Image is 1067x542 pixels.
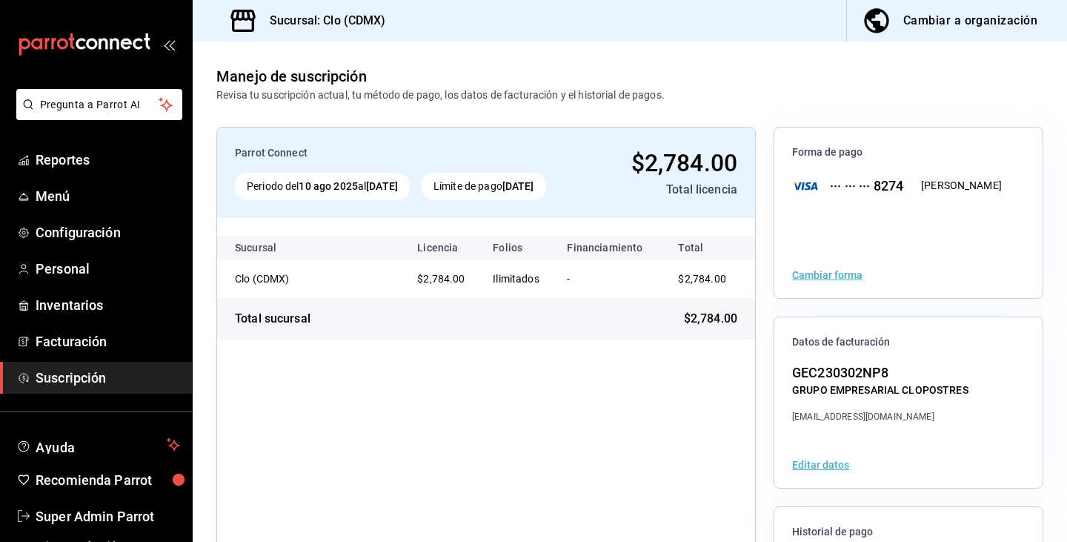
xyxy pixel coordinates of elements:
span: Menú [36,186,180,206]
span: Inventarios [36,295,180,315]
div: GEC230302NP8 [792,363,968,383]
div: Límite de pago [422,173,546,200]
div: Total licencia [594,181,737,199]
h3: Sucursal: Clo (CDMX) [258,12,386,30]
div: Cambiar a organización [903,10,1037,31]
div: [PERSON_NAME] [921,178,1002,194]
div: ··· ··· ··· 8274 [818,176,903,196]
span: Facturación [36,331,180,351]
span: Pregunta a Parrot AI [40,97,159,113]
div: Clo (CDMX) [235,271,383,286]
button: open_drawer_menu [163,39,175,50]
span: Configuración [36,222,180,242]
strong: [DATE] [366,180,398,192]
td: Ilimitados [481,260,555,298]
span: Ayuda [36,436,161,454]
td: - [555,260,660,298]
strong: [DATE] [502,180,534,192]
span: Historial de pago [792,525,1025,539]
div: Total sucursal [235,310,310,328]
span: Suscripción [36,368,180,388]
th: Folios [481,236,555,260]
div: [EMAIL_ADDRESS][DOMAIN_NAME] [792,410,968,423]
span: $2,784.00 [417,273,465,285]
span: $2,784.00 [684,310,737,328]
div: Revisa tu suscripción actual, tu método de pago, los datos de facturación y el historial de pagos. [216,87,665,103]
span: Datos de facturación [792,335,1025,349]
div: Manejo de suscripción [216,65,367,87]
span: Forma de pago [792,145,1025,159]
strong: 10 ago 2025 [299,180,357,192]
th: Licencia [405,236,481,260]
div: Periodo del al [235,173,410,200]
div: Sucursal [235,242,316,254]
a: Pregunta a Parrot AI [10,108,182,123]
div: Parrot Connect [235,145,582,161]
span: Reportes [36,150,180,170]
th: Total [660,236,755,260]
div: GRUPO EMPRESARIAL CLOPOSTRES [792,383,968,398]
span: $2,784.00 [631,149,737,177]
th: Financiamiento [555,236,660,260]
span: Personal [36,259,180,279]
button: Pregunta a Parrot AI [16,89,182,120]
button: Editar datos [792,460,849,470]
span: Super Admin Parrot [36,506,180,526]
button: Cambiar forma [792,270,862,280]
span: $2,784.00 [678,273,725,285]
span: Recomienda Parrot [36,470,180,490]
